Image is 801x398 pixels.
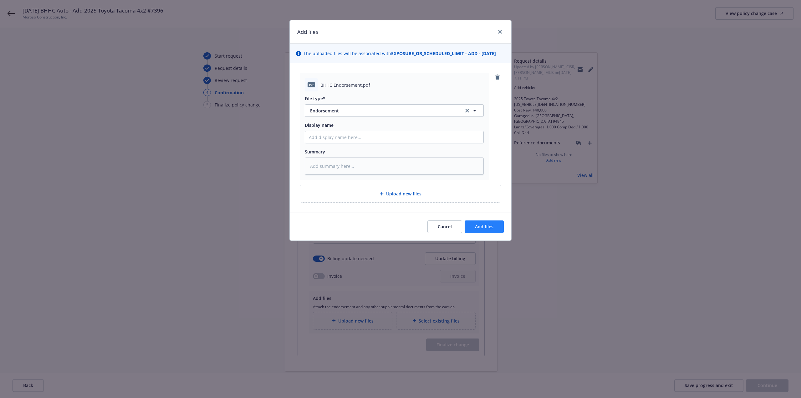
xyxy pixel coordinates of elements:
[305,131,483,143] input: Add display name here...
[320,82,370,88] span: BHHC Endorsement.pdf
[496,28,504,35] a: close
[465,220,504,233] button: Add files
[438,224,452,230] span: Cancel
[305,149,325,155] span: Summary
[475,224,493,230] span: Add files
[386,190,421,197] span: Upload new files
[308,82,315,87] span: pdf
[297,28,318,36] h1: Add files
[305,122,334,128] span: Display name
[304,50,496,57] span: The uploaded files will be associated with
[300,185,501,203] div: Upload new files
[391,50,496,56] strong: EXPOSURE_OR_SCHEDULED_LIMIT - ADD - [DATE]
[305,96,325,101] span: File type*
[310,107,455,114] span: Endorsement
[427,220,462,233] button: Cancel
[305,104,484,117] button: Endorsementclear selection
[463,107,471,114] a: clear selection
[494,73,501,81] a: remove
